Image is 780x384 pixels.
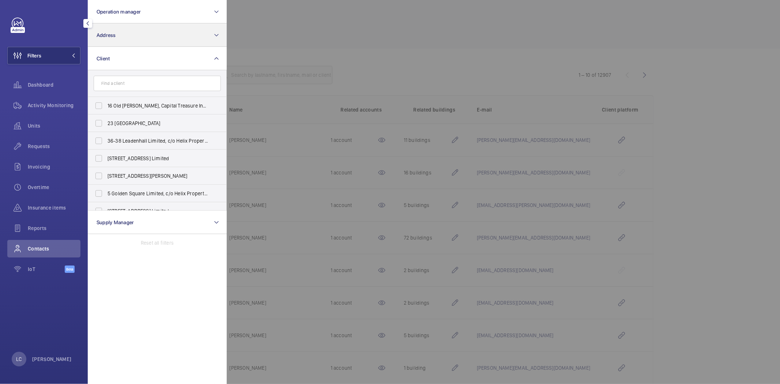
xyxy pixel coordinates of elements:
[28,122,80,129] span: Units
[27,52,41,59] span: Filters
[28,245,80,252] span: Contacts
[28,266,65,273] span: IoT
[32,355,72,363] p: [PERSON_NAME]
[28,184,80,191] span: Overtime
[16,355,22,363] p: LC
[65,266,75,273] span: Beta
[28,225,80,232] span: Reports
[28,102,80,109] span: Activity Monitoring
[7,47,80,64] button: Filters
[28,163,80,170] span: Invoicing
[28,81,80,89] span: Dashboard
[28,143,80,150] span: Requests
[28,204,80,211] span: Insurance items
